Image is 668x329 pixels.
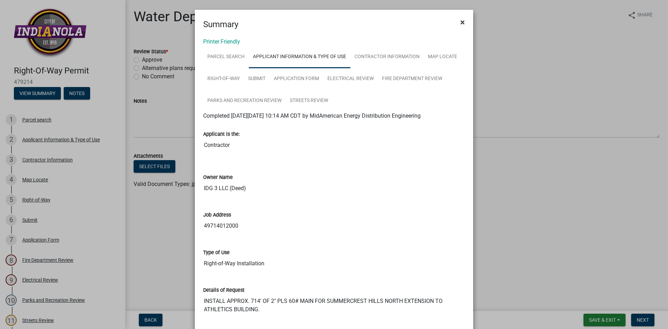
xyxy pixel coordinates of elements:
[455,13,470,32] button: Close
[203,38,240,45] a: Printer Friendly
[249,46,350,68] a: Applicant Information & Type of Use
[424,46,461,68] a: Map Locate
[378,68,446,90] a: Fire Department Review
[203,250,230,255] label: Type of Use
[286,90,332,112] a: Streets Review
[203,288,245,293] label: Details of Request
[244,68,270,90] a: Submit
[203,112,421,119] span: Completed [DATE][DATE] 10:14 AM CDT by MidAmerican Energy Distribution Engineering
[203,213,231,218] label: Job Address
[203,18,238,31] h4: Summary
[270,68,323,90] a: Application Form
[203,46,249,68] a: Parcel search
[203,175,233,180] label: Owner Name
[203,132,240,137] label: Applicant is the:
[460,17,465,27] span: ×
[203,68,244,90] a: Right-of-Way
[350,46,424,68] a: Contractor Information
[203,90,286,112] a: Parks and Recreation Review
[323,68,378,90] a: Electrical Review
